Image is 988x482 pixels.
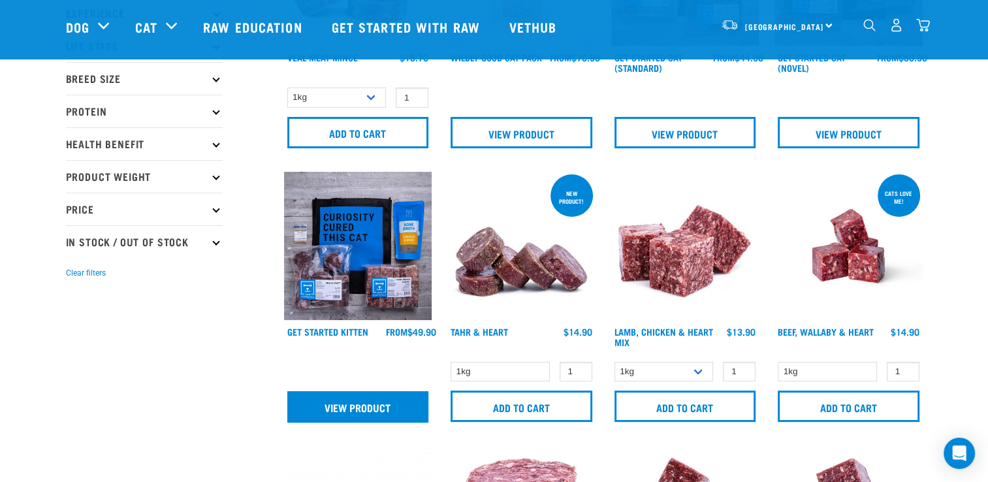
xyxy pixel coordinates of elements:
[451,329,508,334] a: Tahr & Heart
[386,327,436,337] div: $49.90
[891,327,919,337] div: $14.90
[496,1,573,53] a: Vethub
[863,19,876,31] img: home-icon-1@2x.png
[614,391,756,422] input: Add to cart
[66,160,223,193] p: Product Weight
[564,327,592,337] div: $14.90
[614,117,756,148] a: View Product
[66,193,223,225] p: Price
[447,172,596,320] img: 1093 Wallaby Heart Medallions 01
[66,62,223,95] p: Breed Size
[727,327,756,337] div: $13.90
[396,88,428,108] input: 1
[451,117,592,148] a: View Product
[287,391,429,423] a: View Product
[721,19,739,31] img: van-moving.png
[66,267,106,279] button: Clear filters
[284,172,432,320] img: NSP Kitten Update
[66,95,223,127] p: Protein
[135,17,157,37] a: Cat
[878,184,920,211] div: Cats love me!
[287,117,429,148] input: Add to cart
[386,329,407,334] span: FROM
[887,362,919,382] input: 1
[778,329,874,334] a: Beef, Wallaby & Heart
[745,24,824,29] span: [GEOGRAPHIC_DATA]
[190,1,318,53] a: Raw Education
[916,18,930,32] img: home-icon@2x.png
[611,172,759,320] img: 1124 Lamb Chicken Heart Mix 01
[287,329,368,334] a: Get Started Kitten
[319,1,496,53] a: Get started with Raw
[66,17,89,37] a: Dog
[550,184,593,211] div: New product!
[560,362,592,382] input: 1
[451,391,592,422] input: Add to cart
[774,172,923,320] img: Raw Essentials 2024 July2572 Beef Wallaby Heart
[778,117,919,148] a: View Product
[889,18,903,32] img: user.png
[66,225,223,258] p: In Stock / Out Of Stock
[614,329,713,344] a: Lamb, Chicken & Heart Mix
[778,391,919,422] input: Add to cart
[944,438,975,469] div: Open Intercom Messenger
[66,127,223,160] p: Health Benefit
[723,362,756,382] input: 1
